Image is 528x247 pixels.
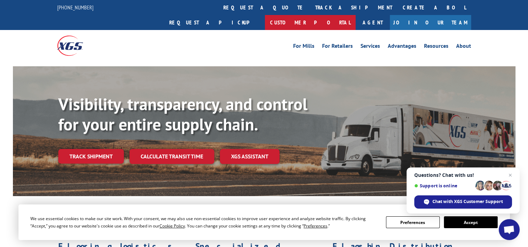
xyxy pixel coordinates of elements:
[444,216,498,228] button: Accept
[414,195,512,209] div: Chat with XGS Customer Support
[506,171,514,179] span: Close chat
[293,43,314,51] a: For Mills
[18,204,510,240] div: Cookie Consent Prompt
[388,43,416,51] a: Advantages
[58,93,307,135] b: Visibility, transparency, and control for your entire supply chain.
[322,43,353,51] a: For Retailers
[58,149,124,164] a: Track shipment
[265,15,356,30] a: Customer Portal
[360,43,380,51] a: Services
[57,4,94,11] a: [PHONE_NUMBER]
[129,149,214,164] a: Calculate transit time
[30,215,378,230] div: We use essential cookies to make our site work. With your consent, we may also use non-essential ...
[456,43,471,51] a: About
[414,183,473,188] span: Support is online
[220,149,280,164] a: XGS ASSISTANT
[304,223,327,229] span: Preferences
[159,223,185,229] span: Cookie Policy
[424,43,448,51] a: Resources
[390,15,471,30] a: Join Our Team
[432,199,503,205] span: Chat with XGS Customer Support
[499,219,520,240] div: Open chat
[164,15,265,30] a: Request a pickup
[356,15,390,30] a: Agent
[414,172,512,178] span: Questions? Chat with us!
[386,216,440,228] button: Preferences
